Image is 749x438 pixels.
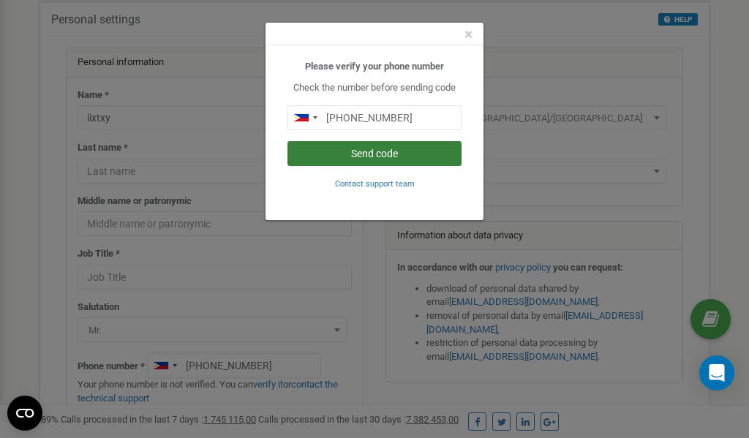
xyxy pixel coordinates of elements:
[464,26,473,43] span: ×
[287,105,462,130] input: 0905 123 4567
[335,179,415,189] small: Contact support team
[464,27,473,42] button: Close
[287,81,462,95] p: Check the number before sending code
[699,355,734,390] div: Open Intercom Messenger
[335,178,415,189] a: Contact support team
[288,106,322,129] div: Telephone country code
[7,396,42,431] button: Open CMP widget
[305,61,444,72] b: Please verify your phone number
[287,141,462,166] button: Send code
